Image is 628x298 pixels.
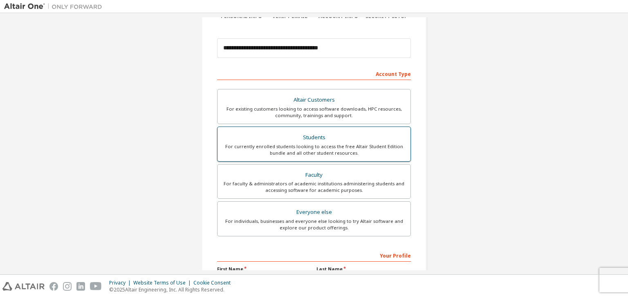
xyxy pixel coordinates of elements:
img: youtube.svg [90,282,102,291]
div: For individuals, businesses and everyone else looking to try Altair software and explore our prod... [222,218,406,231]
div: Your Profile [217,249,411,262]
div: For existing customers looking to access software downloads, HPC resources, community, trainings ... [222,106,406,119]
div: Privacy [109,280,133,286]
img: altair_logo.svg [2,282,45,291]
div: Account Type [217,67,411,80]
p: © 2025 Altair Engineering, Inc. All Rights Reserved. [109,286,235,293]
div: Everyone else [222,207,406,218]
img: instagram.svg [63,282,72,291]
div: Website Terms of Use [133,280,193,286]
div: For currently enrolled students looking to access the free Altair Student Edition bundle and all ... [222,143,406,156]
img: linkedin.svg [76,282,85,291]
div: Faculty [222,169,406,181]
div: Altair Customers [222,94,406,106]
img: Altair One [4,2,106,11]
div: Cookie Consent [193,280,235,286]
div: Students [222,132,406,143]
img: facebook.svg [49,282,58,291]
div: For faculty & administrators of academic institutions administering students and accessing softwa... [222,180,406,193]
label: First Name [217,266,312,272]
label: Last Name [316,266,411,272]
